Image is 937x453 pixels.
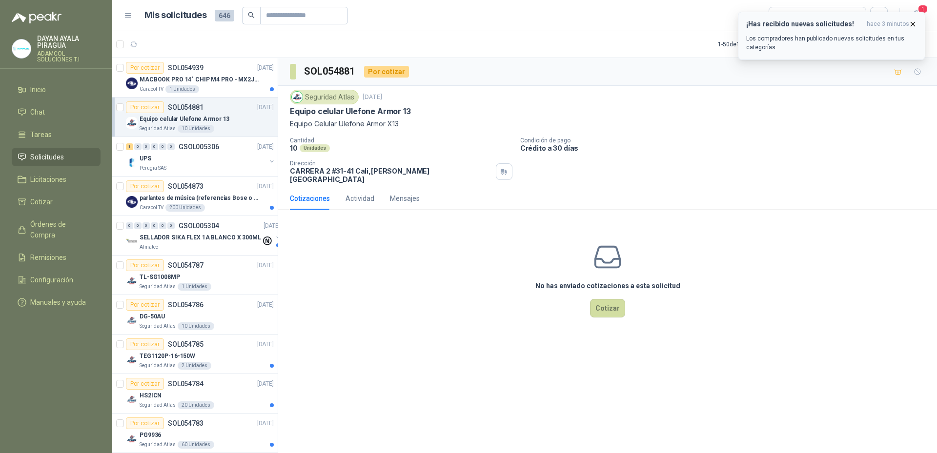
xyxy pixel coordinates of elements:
[126,180,164,192] div: Por cotizar
[178,125,214,133] div: 10 Unidades
[126,196,138,208] img: Company Logo
[12,293,101,312] a: Manuales y ayuda
[30,107,45,118] span: Chat
[179,143,219,150] p: GSOL005306
[167,222,175,229] div: 0
[292,92,303,102] img: Company Logo
[140,312,165,321] p: DG-50AU
[30,252,66,263] span: Remisiones
[346,193,374,204] div: Actividad
[738,12,925,60] button: ¡Has recibido nuevas solicitudes!hace 3 minutos Los compradores han publicado nuevas solicitudes ...
[520,137,933,144] p: Condición de pago
[140,322,176,330] p: Seguridad Atlas
[165,85,199,93] div: 1 Unidades
[917,4,928,14] span: 1
[178,441,214,449] div: 60 Unidades
[140,75,261,84] p: MACBOOK PRO 14" CHIP M4 PRO - MX2J3E/A
[126,220,282,251] a: 0 0 0 0 0 0 GSOL005304[DATE] Company LogoSELLADOR SIKA FLEX 1A BLANCO X 300MLAlmatec
[908,7,925,24] button: 1
[112,98,278,137] a: Por cotizarSOL054881[DATE] Company LogoEquipo celular Ulefone Armor 13Seguridad Atlas10 Unidades
[140,283,176,291] p: Seguridad Atlas
[178,283,211,291] div: 1 Unidades
[126,117,138,129] img: Company Logo
[168,104,204,111] p: SOL054881
[126,141,276,172] a: 1 0 0 0 0 0 GSOL005306[DATE] Company LogoUPSPerugia SAS
[37,35,101,49] p: DAYAN AYALA PIRAGUA
[257,182,274,191] p: [DATE]
[178,362,211,370] div: 2 Unidades
[12,103,101,121] a: Chat
[290,118,925,129] p: Equipo Celular Ulefone Armor X13
[126,394,138,405] img: Company Logo
[140,401,176,409] p: Seguridad Atlas
[290,144,298,152] p: 10
[168,301,204,308] p: SOL054786
[30,174,66,185] span: Licitaciones
[140,233,261,242] p: SELLADOR SIKA FLEX 1A BLANCO X 300ML
[30,152,64,162] span: Solicitudes
[134,222,142,229] div: 0
[140,352,195,361] p: TEG1120P-16-150W
[126,62,164,74] div: Por cotizar
[134,143,142,150] div: 0
[126,338,164,350] div: Por cotizar
[159,222,166,229] div: 0
[12,148,101,166] a: Solicitudes
[168,341,204,348] p: SOL054785
[140,431,161,440] p: PG9936
[140,391,162,400] p: HS2ICN
[290,193,330,204] div: Cotizaciones
[140,204,163,212] p: Caracol TV
[140,243,158,251] p: Almatec
[126,433,138,445] img: Company Logo
[126,275,138,287] img: Company Logo
[30,84,46,95] span: Inicio
[248,12,255,19] span: search
[12,12,61,23] img: Logo peakr
[257,379,274,389] p: [DATE]
[775,10,795,21] div: Todas
[126,354,138,366] img: Company Logo
[112,256,278,295] a: Por cotizarSOL054787[DATE] Company LogoTL-SG1008MPSeguridad Atlas1 Unidades
[535,280,680,291] h3: No has enviado cotizaciones a esta solicitud
[112,374,278,414] a: Por cotizarSOL054784[DATE] Company LogoHS2ICNSeguridad Atlas20 Unidades
[12,170,101,189] a: Licitaciones
[140,441,176,449] p: Seguridad Atlas
[140,194,261,203] p: parlantes de música (referencias Bose o Alexa) CON MARCACION 1 LOGO (Mas datos en el adjunto)
[304,64,356,79] h3: SOL054881
[112,58,278,98] a: Por cotizarSOL054939[DATE] Company LogoMACBOOK PRO 14" CHIP M4 PRO - MX2J3E/ACaracol TV1 Unidades
[112,414,278,453] a: Por cotizarSOL054783[DATE] Company LogoPG9936Seguridad Atlas60 Unidades
[718,37,781,52] div: 1 - 50 de 1300
[140,362,176,370] p: Seguridad Atlas
[257,63,274,73] p: [DATE]
[178,322,214,330] div: 10 Unidades
[126,101,164,113] div: Por cotizar
[363,93,382,102] p: [DATE]
[12,125,101,144] a: Tareas
[30,219,91,240] span: Órdenes de Compra
[126,417,164,429] div: Por cotizar
[168,262,204,269] p: SOL054787
[126,236,138,247] img: Company Logo
[179,222,219,229] p: GSOL005304
[12,215,101,244] a: Órdenes de Compra
[746,34,917,52] p: Los compradores han publicado nuevas solicitudes en tus categorías.
[746,20,863,28] h3: ¡Has recibido nuevas solicitudes!
[590,299,625,317] button: Cotizar
[867,20,909,28] span: hace 3 minutos
[143,222,150,229] div: 0
[290,167,492,183] p: CARRERA 2 #31-41 Cali , [PERSON_NAME][GEOGRAPHIC_DATA]
[165,204,205,212] div: 200 Unidades
[520,144,933,152] p: Crédito a 30 días
[140,125,176,133] p: Seguridad Atlas
[12,271,101,289] a: Configuración
[290,106,410,117] p: Equipo celular Ulefone Armor 13
[12,193,101,211] a: Cotizar
[390,193,420,204] div: Mensajes
[257,261,274,270] p: [DATE]
[126,157,138,168] img: Company Logo
[140,154,151,163] p: UPS
[37,51,101,62] p: ADAMCOL SOLUCIONES T.I
[151,222,158,229] div: 0
[140,273,180,282] p: TL-SG1008MP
